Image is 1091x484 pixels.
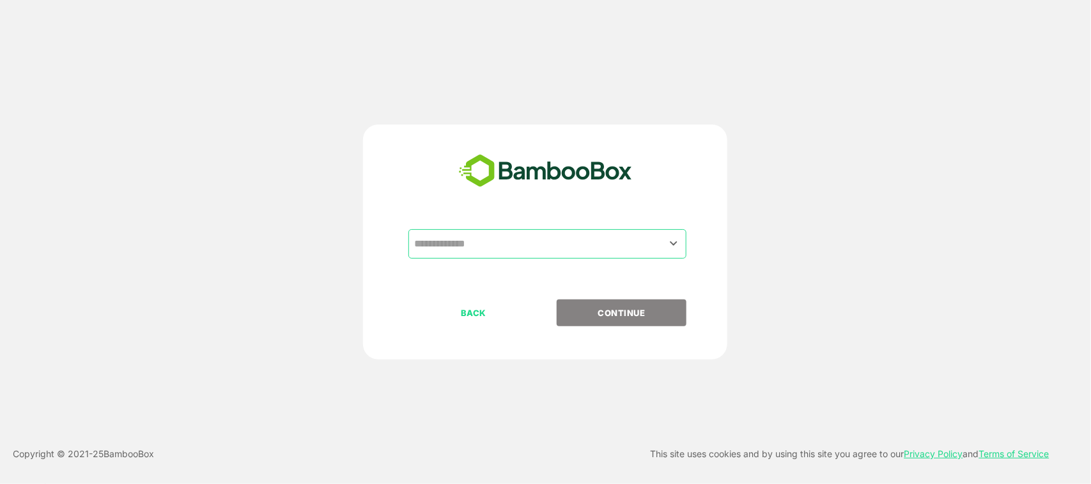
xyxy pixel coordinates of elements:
a: Terms of Service [979,448,1049,459]
button: BACK [408,299,538,326]
p: CONTINUE [558,306,686,320]
button: Open [665,235,682,252]
a: Privacy Policy [904,448,963,459]
button: CONTINUE [557,299,686,326]
img: bamboobox [452,150,639,192]
p: Copyright © 2021- 25 BambooBox [13,446,154,462]
p: This site uses cookies and by using this site you agree to our and [651,446,1049,462]
p: BACK [410,306,538,320]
